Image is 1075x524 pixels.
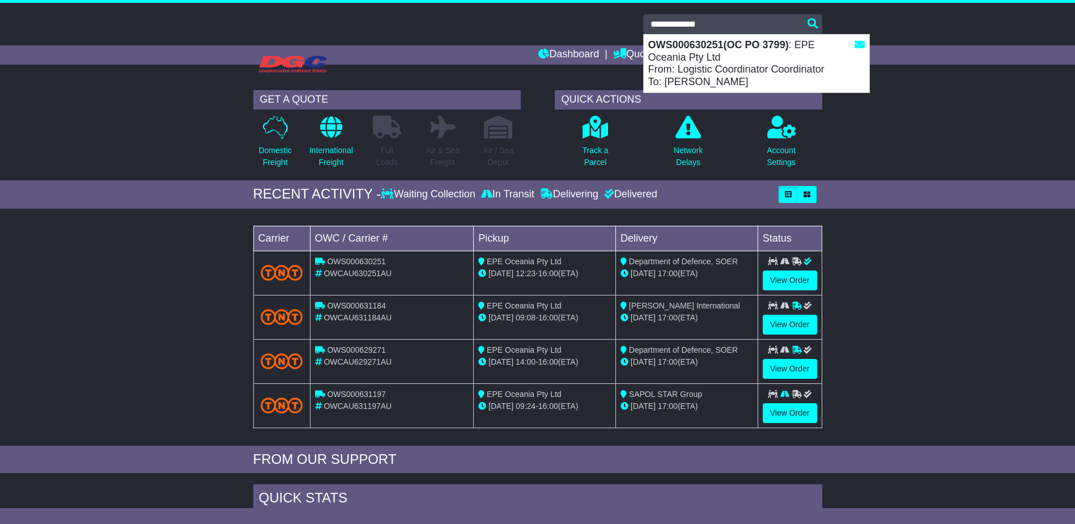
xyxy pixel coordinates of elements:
span: 16:00 [538,402,558,411]
span: 12:23 [516,269,536,278]
span: [DATE] [631,357,656,366]
div: FROM OUR SUPPORT [253,451,822,468]
span: 17:00 [658,357,678,366]
p: Full Loads [373,145,401,168]
div: - (ETA) [478,356,611,368]
span: EPE Oceania Pty Ltd [487,301,562,310]
div: - (ETA) [478,312,611,324]
div: (ETA) [621,400,753,412]
div: - (ETA) [478,400,611,412]
td: Status [758,226,822,251]
p: Air / Sea Depot [483,145,514,168]
div: QUICK ACTIONS [555,90,822,109]
span: OWS000631197 [327,390,386,399]
span: [DATE] [488,269,513,278]
a: View Order [763,315,817,335]
img: TNT_Domestic.png [261,265,303,280]
span: OWS000629271 [327,345,386,354]
div: Delivered [601,188,657,201]
td: Carrier [253,226,310,251]
a: AccountSettings [766,115,796,175]
span: EPE Oceania Pty Ltd [487,390,562,399]
span: 09:08 [516,313,536,322]
span: [DATE] [488,402,513,411]
span: 16:00 [538,313,558,322]
span: 17:00 [658,313,678,322]
img: TNT_Domestic.png [261,398,303,413]
span: OWS000630251 [327,257,386,266]
a: Quote/Book [613,45,680,65]
span: OWCAU629271AU [324,357,392,366]
span: 17:00 [658,402,678,411]
img: TNT_Domestic.png [261,309,303,324]
span: [DATE] [631,269,656,278]
span: 14:00 [516,357,536,366]
a: DomesticFreight [258,115,292,175]
span: [DATE] [631,402,656,411]
span: Department of Defence, SOER [629,257,738,266]
p: Network Delays [674,145,703,168]
img: TNT_Domestic.png [261,353,303,369]
span: 17:00 [658,269,678,278]
span: [DATE] [488,357,513,366]
div: : EPE Oceania Pty Ltd From: Logistic Coordinator Coordinator To: [PERSON_NAME] [644,35,869,92]
p: International Freight [309,145,353,168]
p: Air & Sea Freight [426,145,460,168]
p: Track a Parcel [582,145,608,168]
div: RECENT ACTIVITY - [253,186,381,202]
div: (ETA) [621,312,753,324]
span: OWCAU631197AU [324,402,392,411]
span: 16:00 [538,357,558,366]
span: OWS000631184 [327,301,386,310]
span: [DATE] [631,313,656,322]
a: Track aParcel [581,115,609,175]
a: Dashboard [538,45,599,65]
a: View Order [763,359,817,379]
a: View Order [763,403,817,423]
span: EPE Oceania Pty Ltd [487,257,562,266]
a: View Order [763,271,817,290]
span: Department of Defence, SOER [629,345,738,354]
strong: OWS000630251(OC PO 3799) [648,39,789,50]
div: In Transit [478,188,537,201]
div: GET A QUOTE [253,90,521,109]
span: [DATE] [488,313,513,322]
span: 09:24 [516,402,536,411]
div: Quick Stats [253,484,822,515]
div: Waiting Collection [381,188,478,201]
span: SAPOL STAR Group [629,390,702,399]
div: - (ETA) [478,268,611,280]
td: OWC / Carrier # [310,226,474,251]
td: Delivery [615,226,758,251]
span: EPE Oceania Pty Ltd [487,345,562,354]
div: (ETA) [621,268,753,280]
p: Domestic Freight [258,145,291,168]
a: InternationalFreight [309,115,354,175]
td: Pickup [474,226,616,251]
p: Account Settings [767,145,796,168]
div: (ETA) [621,356,753,368]
span: OWCAU631184AU [324,313,392,322]
span: [PERSON_NAME] International [629,301,740,310]
a: NetworkDelays [673,115,703,175]
span: 16:00 [538,269,558,278]
span: OWCAU630251AU [324,269,392,278]
div: Delivering [537,188,601,201]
